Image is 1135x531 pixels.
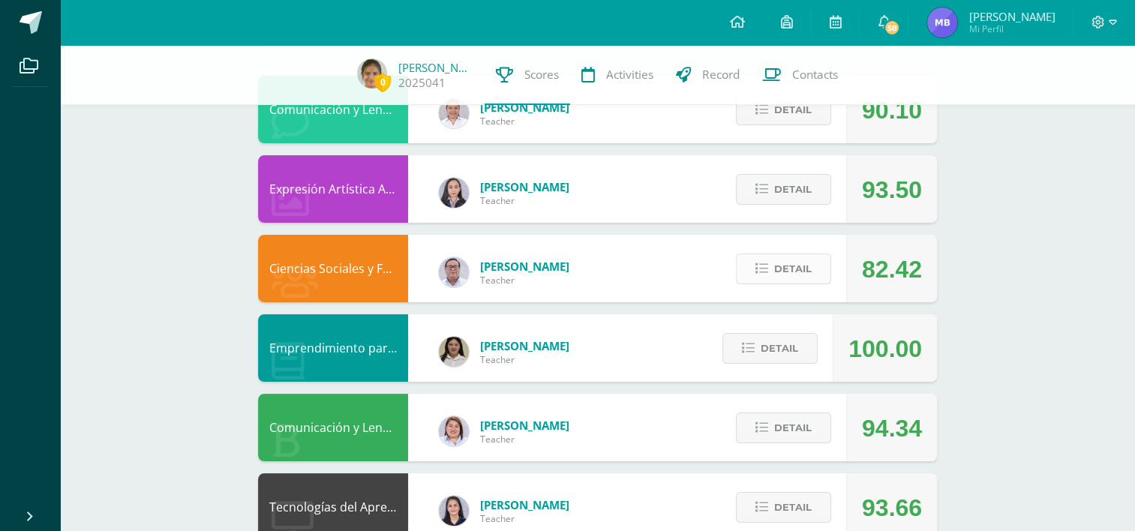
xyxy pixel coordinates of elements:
div: Expresión Artística ARTES PLÁSTICAS [258,155,408,223]
span: Mi Perfil [968,22,1055,35]
img: 4684625e3063d727a78513927f19c879.png [357,58,387,88]
span: Record [702,67,740,82]
span: [PERSON_NAME] [480,497,569,512]
a: 2025041 [398,75,446,91]
span: Contacts [792,67,838,82]
button: Detail [722,333,818,364]
span: Activities [606,67,653,82]
a: Record [665,45,751,105]
span: Teacher [480,115,569,127]
div: 94.34 [862,394,922,462]
span: Teacher [480,274,569,286]
img: a4e180d3c88e615cdf9cba2a7be06673.png [439,416,469,446]
span: [PERSON_NAME] [968,9,1055,24]
span: Detail [761,334,798,362]
img: 5778bd7e28cf89dedf9ffa8080fc1cd8.png [439,257,469,287]
span: Teacher [480,353,569,366]
button: Detail [736,174,831,205]
div: 82.42 [862,235,922,303]
img: 04fbc0eeb5f5f8cf55eb7ff53337e28b.png [439,98,469,128]
span: Teacher [480,194,569,207]
span: [PERSON_NAME] [480,100,569,115]
span: [PERSON_NAME] [480,179,569,194]
span: Detail [774,96,812,124]
span: Detail [774,175,812,203]
img: dbcf09110664cdb6f63fe058abfafc14.png [439,496,469,526]
span: 0 [374,73,391,91]
span: Detail [774,255,812,283]
div: 90.10 [862,76,922,144]
img: 35694fb3d471466e11a043d39e0d13e5.png [439,178,469,208]
button: Detail [736,253,831,284]
div: Ciencias Sociales y Formación Ciudadana [258,235,408,302]
div: Emprendimiento para la Productividad [258,314,408,382]
a: Contacts [751,45,849,105]
div: 100.00 [848,315,922,382]
span: Detail [774,414,812,442]
button: Detail [736,492,831,523]
a: [PERSON_NAME] [398,60,473,75]
span: 58 [884,19,900,36]
span: Teacher [480,433,569,445]
img: 7b13906345788fecd41e6b3029541beb.png [439,337,469,367]
span: Teacher [480,512,569,525]
a: Activities [570,45,665,105]
span: [PERSON_NAME] [480,418,569,433]
button: Detail [736,412,831,443]
span: [PERSON_NAME] [480,259,569,274]
div: Comunicación y Lenguaje, Inglés [258,76,408,143]
a: Scores [485,45,570,105]
span: Scores [524,67,559,82]
span: [PERSON_NAME] [480,338,569,353]
div: 93.50 [862,156,922,223]
img: 5a23d9b034233967b44c7c21eeedf540.png [927,7,957,37]
div: Comunicación y Lenguaje, Idioma Español [258,394,408,461]
button: Detail [736,94,831,125]
span: Detail [774,493,812,521]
